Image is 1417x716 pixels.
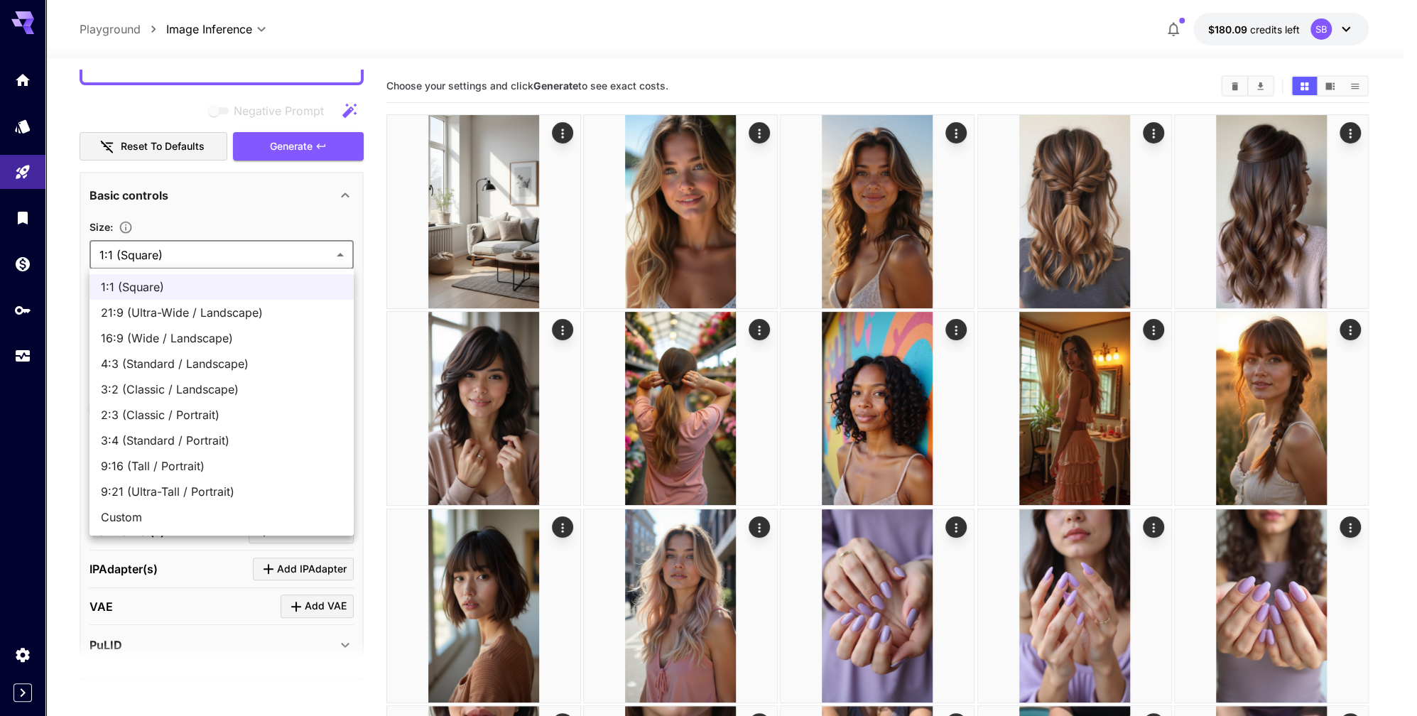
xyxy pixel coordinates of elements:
span: 9:16 (Tall / Portrait) [101,457,342,474]
span: Custom [101,509,342,526]
span: 1:1 (Square) [101,278,342,295]
span: 2:3 (Classic / Portrait) [101,406,342,423]
span: 4:3 (Standard / Landscape) [101,355,342,372]
span: 9:21 (Ultra-Tall / Portrait) [101,483,342,500]
span: 21:9 (Ultra-Wide / Landscape) [101,304,342,321]
span: 3:2 (Classic / Landscape) [101,381,342,398]
span: 16:9 (Wide / Landscape) [101,330,342,347]
span: 3:4 (Standard / Portrait) [101,432,342,449]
